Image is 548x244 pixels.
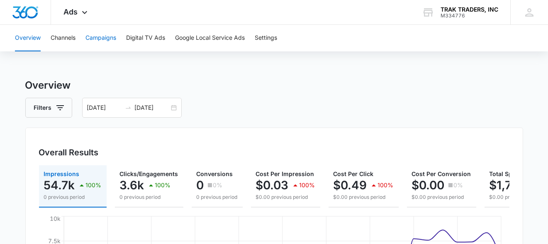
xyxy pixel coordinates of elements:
[378,182,394,188] p: 100%
[490,179,544,192] p: $1,776.30
[441,6,498,13] div: account name
[334,193,394,201] p: $0.00 previous period
[63,7,78,16] span: Ads
[135,103,169,112] input: End date
[87,103,122,112] input: Start date
[334,179,367,192] p: $0.49
[256,179,289,192] p: $0.03
[256,193,315,201] p: $0.00 previous period
[490,170,524,177] span: Total Spend
[454,182,463,188] p: 0%
[412,179,445,192] p: $0.00
[334,170,374,177] span: Cost Per Click
[25,98,72,118] button: Filters
[51,25,76,51] button: Channels
[213,182,223,188] p: 0%
[155,182,171,188] p: 100%
[412,170,471,177] span: Cost Per Conversion
[39,146,99,159] h3: Overall Results
[120,179,144,192] p: 3.6k
[120,193,178,201] p: 0 previous period
[255,25,277,51] button: Settings
[197,179,204,192] p: 0
[44,193,102,201] p: 0 previous period
[44,170,80,177] span: Impressions
[125,104,132,111] span: to
[126,25,165,51] button: Digital TV Ads
[300,182,315,188] p: 100%
[15,25,41,51] button: Overview
[197,193,238,201] p: 0 previous period
[85,25,116,51] button: Campaigns
[125,104,132,111] span: swap-right
[175,25,245,51] button: Google Local Service Ads
[49,215,60,222] tspan: 10k
[412,193,471,201] p: $0.00 previous period
[44,179,75,192] p: 54.7k
[86,182,102,188] p: 100%
[25,78,523,93] h3: Overview
[256,170,314,177] span: Cost Per Impression
[197,170,233,177] span: Conversions
[120,170,178,177] span: Clicks/Engagements
[441,13,498,19] div: account id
